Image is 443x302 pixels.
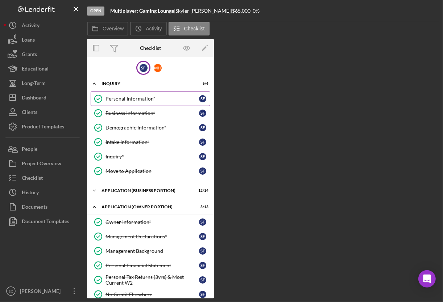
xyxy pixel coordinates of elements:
button: Overview [87,22,128,35]
div: People [22,142,37,158]
div: History [22,185,39,201]
button: Grants [4,47,83,61]
a: Personal Tax Returns (3yrs) & Most Current W2SF [91,273,210,287]
div: S F [140,64,148,72]
div: Dashboard [22,90,46,107]
a: Owner Information*SF [91,215,210,229]
button: People [4,142,83,156]
a: Demographic Information*SF [91,120,210,135]
div: INQUIRY [102,81,190,86]
button: Long-Term [4,76,83,90]
div: Activity [22,18,40,34]
div: S F [199,276,206,284]
div: Educational [22,61,49,78]
button: Document Templates [4,214,83,229]
label: Activity [146,26,162,31]
div: S F [199,291,206,298]
button: Activity [130,22,166,35]
div: Management Declarations* [105,234,199,239]
a: Move to ApplicationSF [91,164,210,178]
div: Personal Information* [105,96,199,102]
button: Clients [4,105,83,119]
div: | [110,8,175,14]
button: Activity [4,18,83,33]
a: Personal Financial StatementSF [91,258,210,273]
button: Educational [4,61,83,76]
div: APPLICATION (OWNER PORTION) [102,205,190,209]
span: $65,000 [232,8,251,14]
div: Long-Term [22,76,46,92]
div: 8 / 13 [195,205,208,209]
div: S F [199,167,206,175]
div: Documents [22,200,47,216]
div: APPLICATION (BUSINESS PORTION) [102,188,190,193]
div: S F [199,124,206,131]
div: M H [154,64,162,72]
b: Multiplayer: Gaming Lounge [110,8,174,14]
div: S F [199,139,206,146]
label: Overview [103,26,124,31]
div: Checklist [140,45,161,51]
button: History [4,185,83,200]
a: Management BackgroundSF [91,244,210,258]
text: SC [8,289,13,293]
div: Business Information* [105,110,199,116]
div: Document Templates [22,214,69,230]
button: Product Templates [4,119,83,134]
div: Product Templates [22,119,64,136]
div: S F [199,110,206,117]
label: Checklist [184,26,205,31]
div: Open [87,7,104,16]
a: Personal Information*SF [91,92,210,106]
div: Checklist [22,171,43,187]
div: Move to Application [105,168,199,174]
div: Personal Tax Returns (3yrs) & Most Current W2 [105,274,199,286]
div: Grants [22,47,37,63]
div: Management Background [105,248,199,254]
div: Loans [22,33,35,49]
a: Management Declarations*SF [91,229,210,244]
div: S F [199,95,206,102]
div: S F [199,153,206,160]
div: Open Intercom Messenger [418,270,436,288]
a: Inquiry*SF [91,149,210,164]
a: Business Information*SF [91,106,210,120]
div: S F [199,233,206,240]
div: Inquiry* [105,154,199,159]
button: SC[PERSON_NAME] [4,284,83,298]
div: Owner Information* [105,219,199,225]
div: 12 / 14 [195,188,208,193]
div: Intake Information* [105,139,199,145]
div: [PERSON_NAME] [18,284,65,300]
div: Skyler [PERSON_NAME] | [175,8,232,14]
div: No Credit Elsewhere [105,292,199,297]
button: Documents [4,200,83,214]
div: Project Overview [22,156,61,173]
div: Clients [22,105,37,121]
a: Intake Information*SF [91,135,210,149]
div: S F [199,247,206,255]
div: Personal Financial Statement [105,263,199,268]
div: S F [199,218,206,226]
a: No Credit ElsewhereSF [91,287,210,302]
button: Loans [4,33,83,47]
button: Dashboard [4,90,83,105]
button: Project Overview [4,156,83,171]
div: 0 % [253,8,260,14]
div: 6 / 6 [195,81,208,86]
button: Checklist [4,171,83,185]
